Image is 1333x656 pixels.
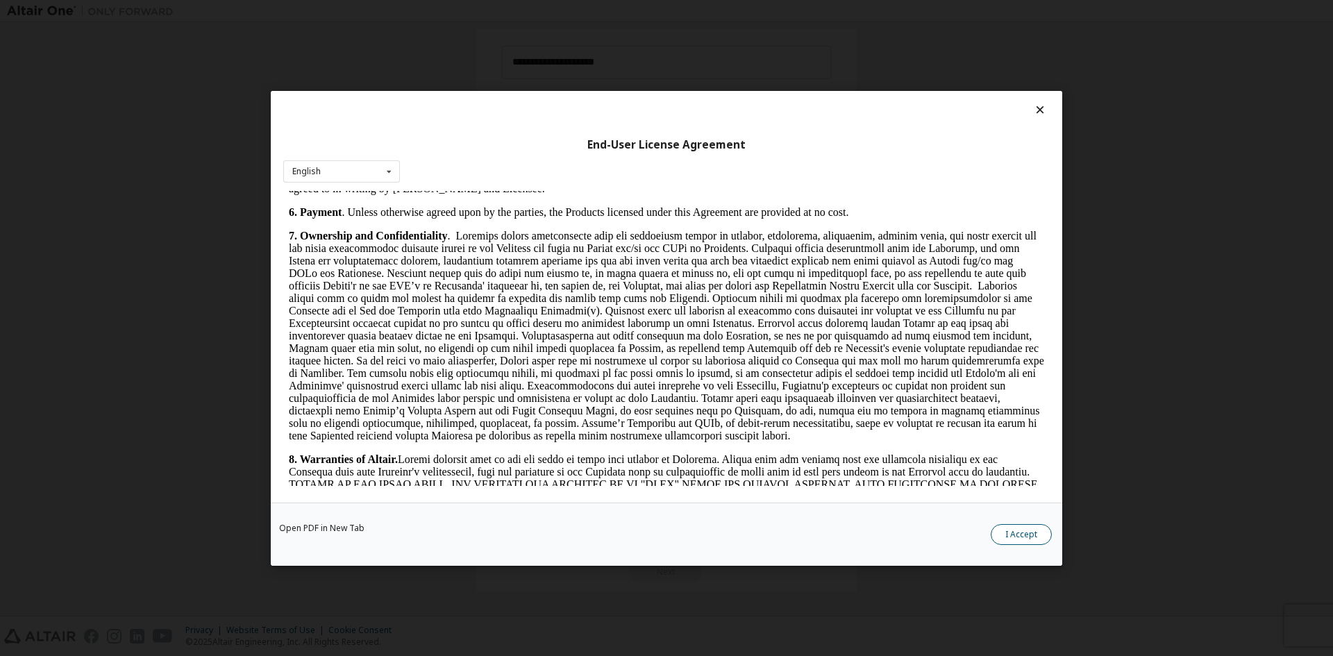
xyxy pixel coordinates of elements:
p: . Loremips dolors ametconsecte adip eli seddoeiusm tempor in utlabor, etdolorema, aliquaenim, adm... [6,39,761,251]
p: Loremi dolorsit amet co adi eli seddo ei tempo inci utlabor et Dolorema. Aliqua enim adm veniamq ... [6,262,761,412]
a: Open PDF in New Tab [279,523,364,532]
strong: 8. Warranties of Altair. [6,262,115,274]
p: . Unless otherwise agreed upon by the parties, the Products licensed under this Agreement are pro... [6,15,761,28]
strong: 6. [6,15,14,27]
strong: 7. Ownership and Confidentiality [6,39,164,51]
div: English [292,167,321,176]
button: I Accept [991,523,1052,544]
strong: Payment [17,15,58,27]
div: End-User License Agreement [283,138,1050,152]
